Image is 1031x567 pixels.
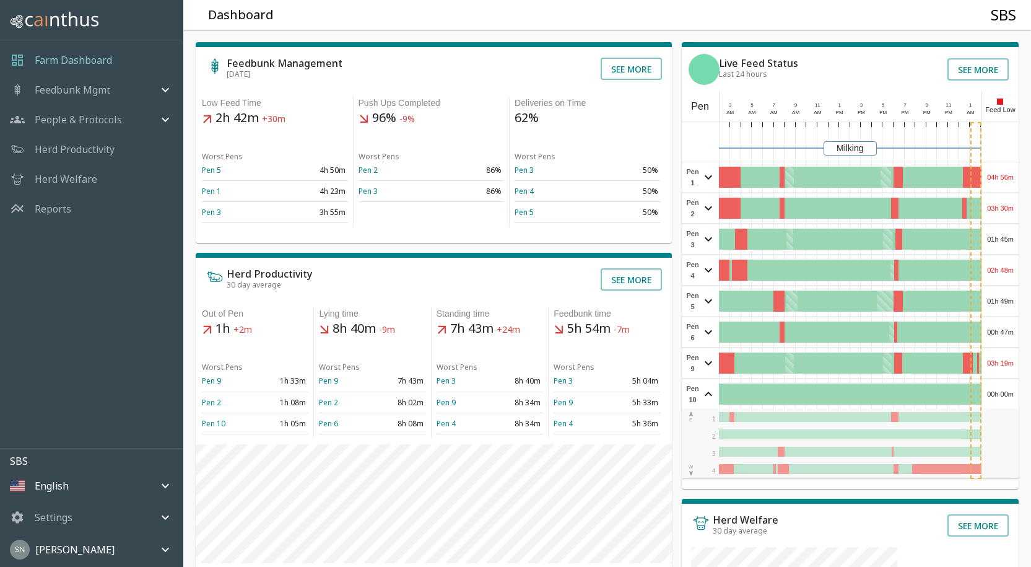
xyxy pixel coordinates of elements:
[515,186,534,196] a: Pen 4
[431,160,504,181] td: 86%
[982,379,1019,409] div: 00h 00m
[275,181,348,202] td: 4h 23m
[35,510,72,525] p: Settings
[319,418,338,429] a: Pen 6
[202,207,221,218] a: Pen 3
[35,112,122,127] p: People & Protocols
[373,392,426,413] td: 8h 02m
[768,102,780,109] div: 7
[35,478,69,493] p: English
[497,324,520,336] span: +24m
[233,324,252,336] span: +2m
[614,324,630,336] span: -7m
[824,141,877,156] div: Milking
[255,371,308,392] td: 1h 33m
[35,82,110,97] p: Feedbunk Mgmt
[923,110,931,115] span: PM
[35,201,71,216] a: Reports
[202,165,221,175] a: Pen 5
[713,525,767,536] span: 30 day average
[35,542,115,557] p: [PERSON_NAME]
[877,102,889,109] div: 5
[437,307,543,320] div: Standing time
[227,58,342,68] h6: Feedbunk Management
[10,454,183,468] p: SBS
[431,181,504,202] td: 86%
[682,92,719,121] div: Pen
[965,102,977,109] div: 1
[490,371,543,392] td: 8h 40m
[836,110,843,115] span: PM
[554,320,660,338] h5: 5h 54m
[319,320,425,338] h5: 8h 40m
[982,348,1019,378] div: 03h 19m
[437,418,456,429] a: Pen 4
[719,58,798,68] h6: Live Feed Status
[747,102,758,109] div: 5
[437,376,456,386] a: Pen 3
[588,181,661,202] td: 50%
[515,97,661,110] div: Deliveries on Time
[900,102,911,109] div: 7
[202,307,308,320] div: Out of Pen
[35,53,112,68] a: Farm Dashboard
[202,320,308,338] h5: 1h
[208,7,274,24] h5: Dashboard
[719,69,767,79] span: Last 24 hours
[685,228,701,250] span: Pen 3
[834,102,845,109] div: 1
[515,151,555,162] span: Worst Pens
[515,207,534,218] a: Pen 5
[490,392,543,413] td: 8h 34m
[588,202,661,223] td: 50%
[749,110,756,115] span: AM
[945,110,952,115] span: PM
[982,286,1019,316] div: 01h 49m
[982,255,1019,285] div: 02h 48m
[373,371,426,392] td: 7h 43m
[588,160,661,181] td: 50%
[202,376,221,386] a: Pen 9
[227,269,312,279] h6: Herd Productivity
[713,515,778,525] h6: Herd Welfare
[712,451,716,457] span: 3
[607,413,660,434] td: 5h 36m
[373,413,426,434] td: 8h 08m
[35,172,97,187] a: Herd Welfare
[726,110,734,115] span: AM
[601,268,662,291] button: See more
[319,362,360,372] span: Worst Pens
[601,58,662,80] button: See more
[202,110,348,127] h5: 2h 42m
[359,151,399,162] span: Worst Pens
[812,102,824,109] div: 11
[202,186,221,196] a: Pen 1
[607,371,660,392] td: 5h 04m
[202,151,243,162] span: Worst Pens
[379,324,395,336] span: -9m
[275,202,348,223] td: 3h 55m
[490,413,543,434] td: 8h 34m
[947,514,1009,537] button: See more
[856,102,867,109] div: 3
[437,320,543,338] h5: 7h 43m
[399,113,415,125] span: -9%
[685,352,701,374] span: Pen 9
[790,102,801,109] div: 9
[255,413,308,434] td: 1h 05m
[554,307,660,320] div: Feedbunk time
[858,110,865,115] span: PM
[792,110,799,115] span: AM
[982,317,1019,347] div: 00h 47m
[554,362,594,372] span: Worst Pens
[202,397,221,408] a: Pen 2
[921,102,933,109] div: 9
[359,165,378,175] a: Pen 2
[359,97,505,110] div: Push Ups Completed
[685,321,701,343] span: Pen 6
[275,160,348,181] td: 4h 50m
[982,193,1019,223] div: 03h 30m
